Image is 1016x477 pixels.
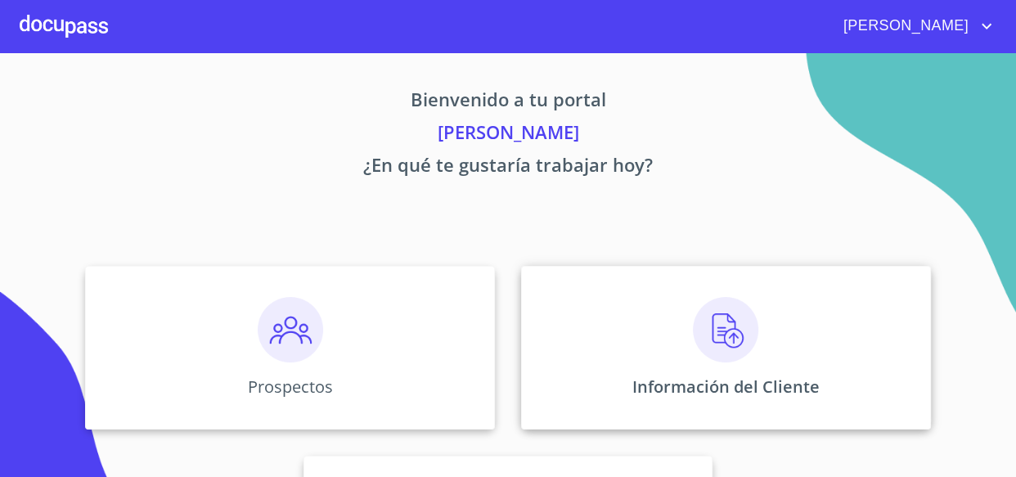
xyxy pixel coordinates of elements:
p: Prospectos [248,376,333,398]
button: account of current user [831,13,996,39]
p: [PERSON_NAME] [20,119,996,151]
img: prospectos.png [258,297,323,362]
p: Bienvenido a tu portal [20,86,996,119]
p: ¿En qué te gustaría trabajar hoy? [20,151,996,184]
img: carga.png [693,297,758,362]
span: [PERSON_NAME] [831,13,977,39]
p: Información del Cliente [632,376,820,398]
